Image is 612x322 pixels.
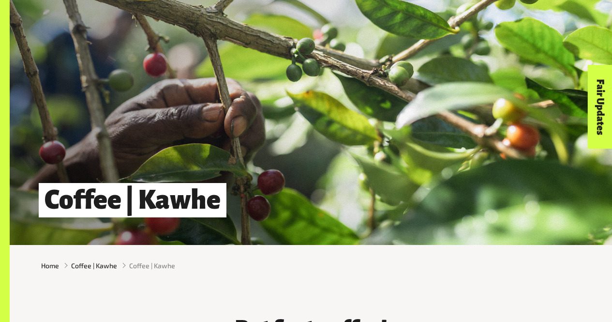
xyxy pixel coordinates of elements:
[71,261,117,271] a: Coffee | Kawhe
[39,183,226,217] h1: Coffee | Kawhe
[41,261,59,271] a: Home
[129,261,175,271] span: Coffee | Kawhe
